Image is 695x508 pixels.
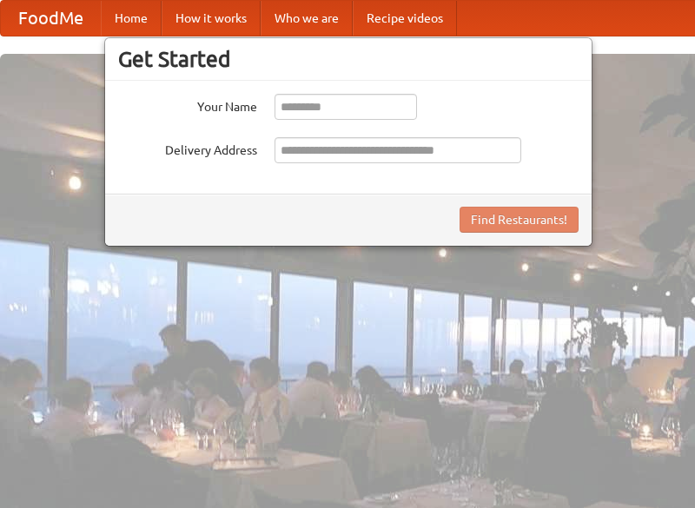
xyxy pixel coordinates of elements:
label: Your Name [118,94,257,115]
h3: Get Started [118,46,579,72]
a: Recipe videos [353,1,457,36]
a: FoodMe [1,1,101,36]
label: Delivery Address [118,137,257,159]
a: Who we are [261,1,353,36]
button: Find Restaurants! [460,207,579,233]
a: Home [101,1,162,36]
a: How it works [162,1,261,36]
